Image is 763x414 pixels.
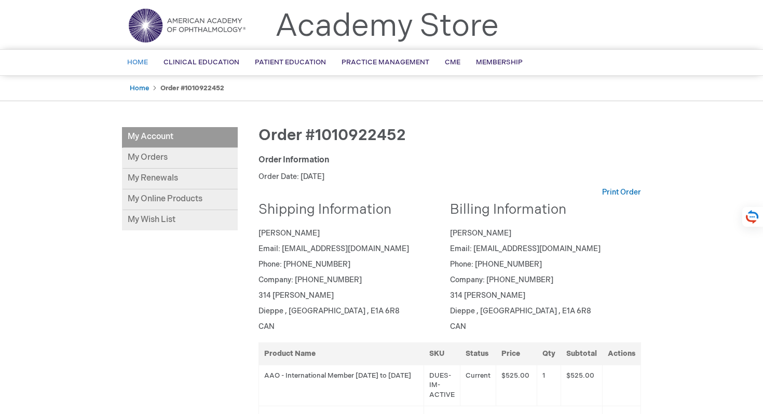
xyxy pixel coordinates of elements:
span: CAN [258,322,275,331]
span: CME [445,58,460,66]
td: Current [460,365,496,406]
span: Membership [476,58,523,66]
span: 314 [PERSON_NAME] [450,291,525,300]
span: Order #1010922452 [258,126,406,145]
span: Email: [EMAIL_ADDRESS][DOMAIN_NAME] [258,244,409,253]
td: 1 [537,365,561,406]
span: 314 [PERSON_NAME] [258,291,334,300]
th: Qty [537,342,561,365]
a: Print Order [602,187,641,198]
th: Status [460,342,496,365]
h2: Billing Information [450,203,634,218]
a: My Orders [122,148,238,169]
td: AAO - International Member [DATE] to [DATE] [259,365,424,406]
a: My Wish List [122,210,238,230]
span: Home [127,58,148,66]
span: Practice Management [342,58,429,66]
th: Subtotal [561,342,603,365]
div: Order Information [258,155,641,167]
a: My Online Products [122,189,238,210]
a: My Renewals [122,169,238,189]
span: Dieppe , [GEOGRAPHIC_DATA] , E1A 6R8 [450,307,591,315]
th: Product Name [259,342,424,365]
span: Email: [EMAIL_ADDRESS][DOMAIN_NAME] [450,244,601,253]
span: [PERSON_NAME] [258,229,320,238]
strong: Order #1010922452 [160,84,224,92]
p: Order Date: [DATE] [258,172,641,182]
a: Home [130,84,149,92]
span: [PERSON_NAME] [450,229,511,238]
span: Clinical Education [163,58,239,66]
span: Phone: [PHONE_NUMBER] [450,260,542,269]
td: $525.00 [561,365,603,406]
h2: Shipping Information [258,203,442,218]
span: Patient Education [255,58,326,66]
th: Actions [603,342,641,365]
span: Dieppe , [GEOGRAPHIC_DATA] , E1A 6R8 [258,307,400,315]
th: Price [496,342,537,365]
span: CAN [450,322,466,331]
td: $525.00 [496,365,537,406]
span: Company: [PHONE_NUMBER] [450,275,553,284]
span: Phone: [PHONE_NUMBER] [258,260,350,269]
td: DUES-IM-ACTIVE [424,365,460,406]
a: Academy Store [275,8,499,45]
th: SKU [424,342,460,365]
span: Company: [PHONE_NUMBER] [258,275,362,284]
